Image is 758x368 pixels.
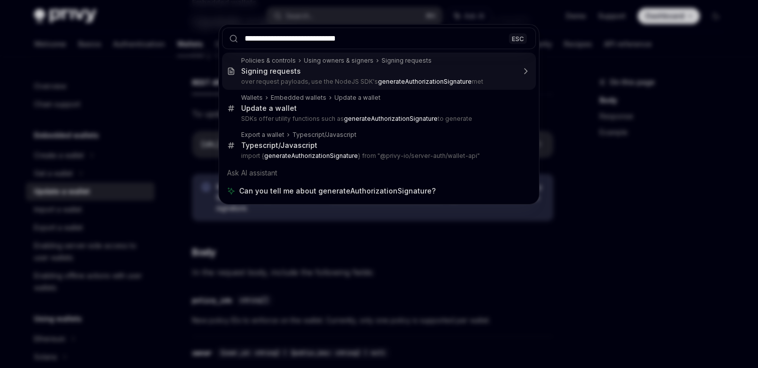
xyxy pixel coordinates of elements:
b: generateAuthorizationSignature [344,115,438,122]
p: over request payloads, use the NodeJS SDK's met [241,78,515,86]
p: SDKs offer utility functions such as to generate [241,115,515,123]
div: Signing requests [241,67,301,76]
b: generateAuthorizationSignature [378,78,472,85]
div: Ask AI assistant [222,164,536,182]
div: Using owners & signers [304,57,373,65]
span: Can you tell me about generateAuthorizationSignature? [239,186,436,196]
div: Signing requests [382,57,432,65]
b: generateAuthorizationSignature [264,152,358,159]
div: ESC [509,33,527,44]
div: Embedded wallets [271,94,326,102]
div: Update a wallet [334,94,381,102]
div: Typescript/Javascript [241,141,317,150]
div: Policies & controls [241,57,296,65]
div: Typescript/Javascript [292,131,356,139]
div: Export a wallet [241,131,284,139]
p: import { } from "@privy-io/server-auth/wallet-api" [241,152,515,160]
div: Wallets [241,94,263,102]
div: Update a wallet [241,104,297,113]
